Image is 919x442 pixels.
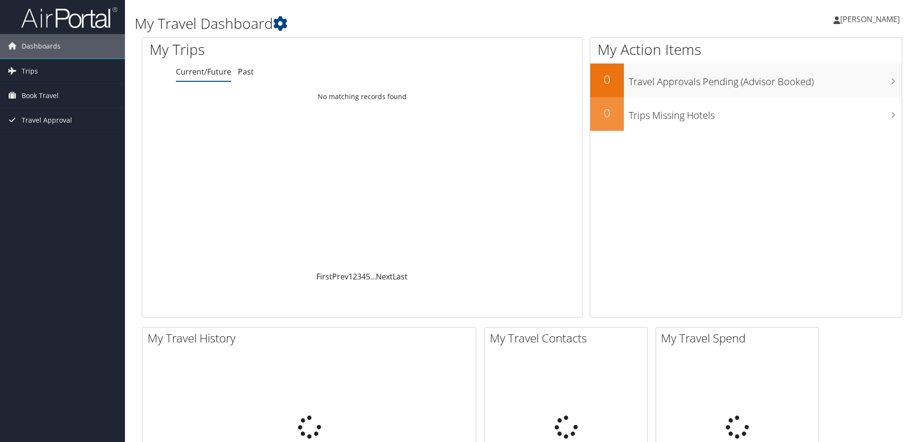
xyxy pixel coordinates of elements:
[332,271,348,282] a: Prev
[833,5,909,34] a: [PERSON_NAME]
[22,84,59,108] span: Book Travel
[840,14,900,25] span: [PERSON_NAME]
[661,330,819,346] h2: My Travel Spend
[149,39,392,60] h1: My Trips
[22,59,38,83] span: Trips
[370,271,376,282] span: …
[22,108,72,132] span: Travel Approval
[22,34,61,58] span: Dashboards
[316,271,332,282] a: First
[590,105,624,121] h2: 0
[629,70,902,88] h3: Travel Approvals Pending (Advisor Booked)
[376,271,393,282] a: Next
[590,63,902,97] a: 0Travel Approvals Pending (Advisor Booked)
[176,66,231,77] a: Current/Future
[366,271,370,282] a: 5
[142,88,582,105] td: No matching records found
[357,271,361,282] a: 3
[348,271,353,282] a: 1
[590,39,902,60] h1: My Action Items
[21,6,117,29] img: airportal-logo.png
[490,330,647,346] h2: My Travel Contacts
[590,97,902,131] a: 0Trips Missing Hotels
[361,271,366,282] a: 4
[238,66,254,77] a: Past
[393,271,408,282] a: Last
[590,71,624,88] h2: 0
[353,271,357,282] a: 2
[148,330,476,346] h2: My Travel History
[629,104,902,122] h3: Trips Missing Hotels
[135,13,651,34] h1: My Travel Dashboard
